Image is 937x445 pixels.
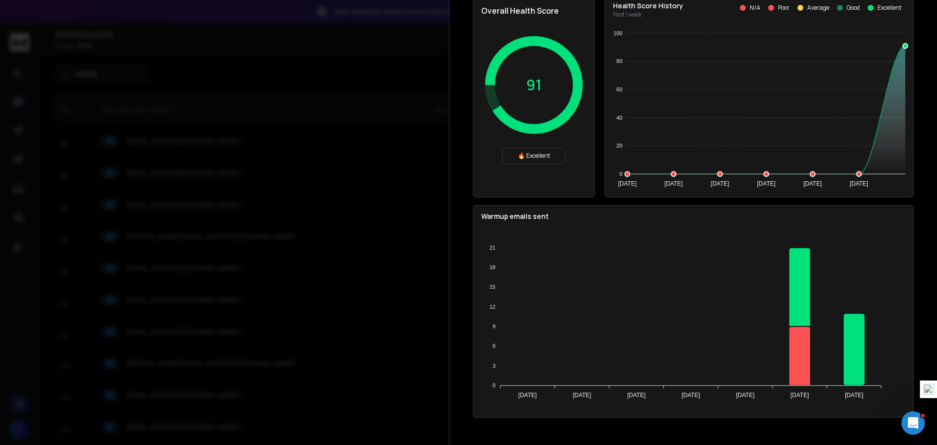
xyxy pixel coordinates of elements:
[20,205,163,226] div: Optimizing Warmup Settings in ReachInbox
[682,392,700,399] tspan: [DATE]
[481,5,587,17] h2: Overall Health Score
[20,183,79,193] span: Search for help
[110,329,134,336] span: Tickets
[14,201,181,230] div: Optimizing Warmup Settings in ReachInbox
[613,1,683,11] p: Health Score History
[98,305,146,344] button: Tickets
[489,264,495,270] tspan: 18
[14,297,181,335] div: Seamlessly Integrate Your Campaigns with Airtable Using ReachInbox and [DOMAIN_NAME]
[20,300,163,331] div: Seamlessly Integrate Your Campaigns with Airtable Using ReachInbox and [DOMAIN_NAME]
[807,4,829,12] p: Average
[778,4,790,12] p: Poor
[750,4,760,12] p: N/A
[49,305,98,344] button: Messages
[901,411,925,435] iframe: To enrich screen reader interactions, please activate Accessibility in Grammarly extension settings
[492,363,495,369] tspan: 3
[613,30,622,36] tspan: 100
[146,305,195,344] button: Help
[13,329,35,336] span: Home
[847,4,860,12] p: Good
[489,245,495,251] tspan: 21
[618,180,636,187] tspan: [DATE]
[711,180,729,187] tspan: [DATE]
[20,86,176,119] p: How can we assist you [DATE]?
[20,233,163,254] div: Navigating Advanced Campaign Options in ReachInbox
[20,150,163,160] div: We'll be back online later [DATE]
[142,16,161,35] img: Profile image for Raj
[757,180,775,187] tspan: [DATE]
[492,343,495,349] tspan: 6
[518,392,537,399] tspan: [DATE]
[502,148,566,164] div: 🔥 Excellent
[168,16,185,33] div: Close
[481,212,905,221] p: Warmup emails sent
[20,69,176,86] p: Hi [PERSON_NAME]
[850,180,868,187] tspan: [DATE]
[627,392,646,399] tspan: [DATE]
[123,16,143,35] img: Profile image for Lakshita
[104,16,124,35] img: Profile image for Rohan
[877,4,901,12] p: Excellent
[616,86,622,92] tspan: 60
[20,21,85,33] img: logo
[845,392,863,399] tspan: [DATE]
[736,392,754,399] tspan: [DATE]
[613,11,683,19] p: Past 1 week
[20,140,163,150] div: Send us a message
[163,329,179,336] span: Help
[14,178,181,197] button: Search for help
[616,143,622,148] tspan: 20
[664,180,683,187] tspan: [DATE]
[492,382,495,388] tspan: 0
[803,180,822,187] tspan: [DATE]
[526,76,542,94] p: 91
[10,131,185,169] div: Send us a messageWe'll be back online later [DATE]
[14,230,181,258] div: Navigating Advanced Campaign Options in ReachInbox
[489,284,495,290] tspan: 15
[616,115,622,121] tspan: 40
[573,392,591,399] tspan: [DATE]
[489,304,495,310] tspan: 12
[492,323,495,329] tspan: 9
[791,392,809,399] tspan: [DATE]
[20,262,163,293] div: Configuring SMTP Settings for Microsoft Account Purchased Directly from Microsoft
[619,171,622,177] tspan: 0
[14,258,181,297] div: Configuring SMTP Settings for Microsoft Account Purchased Directly from Microsoft
[57,329,90,336] span: Messages
[616,58,622,64] tspan: 80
